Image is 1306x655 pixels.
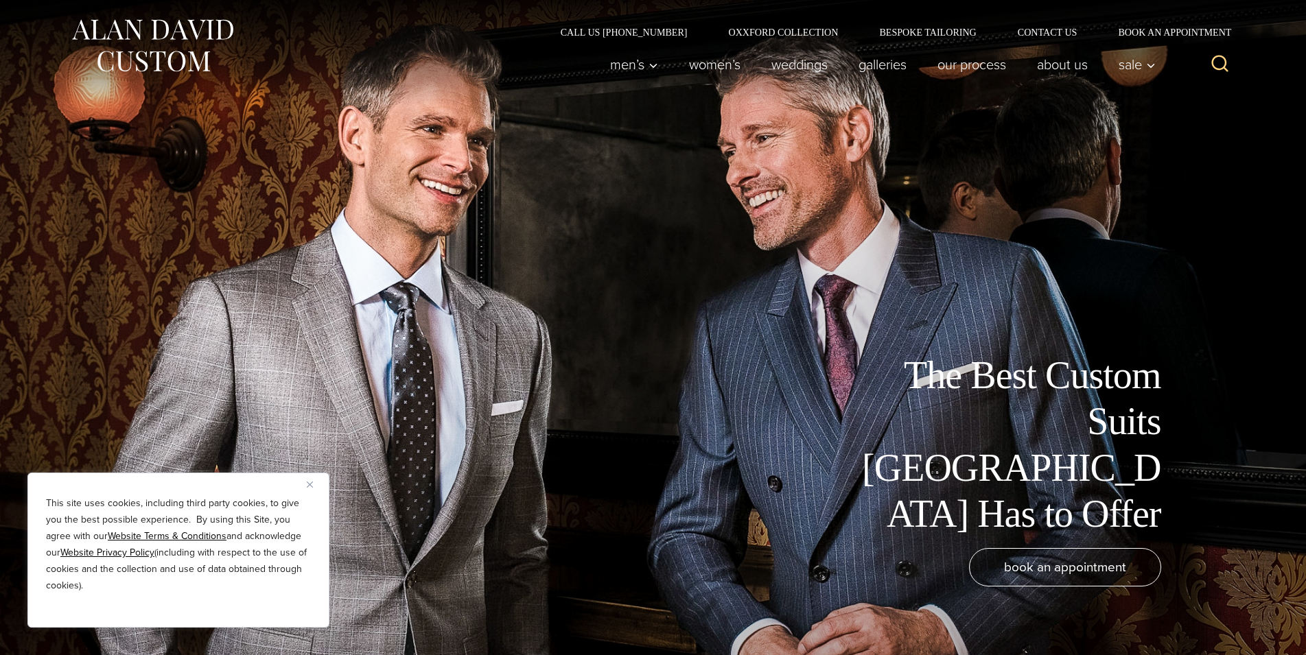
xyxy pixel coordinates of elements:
[843,51,922,78] a: Galleries
[60,545,154,560] a: Website Privacy Policy
[969,548,1161,586] a: book an appointment
[1004,557,1126,577] span: book an appointment
[540,27,1237,37] nav: Secondary Navigation
[1021,51,1103,78] a: About Us
[307,481,313,488] img: Close
[1097,27,1236,37] a: Book an Appointment
[1204,48,1237,81] button: View Search Form
[70,15,235,76] img: Alan David Custom
[108,529,226,543] a: Website Terms & Conditions
[852,353,1161,537] h1: The Best Custom Suits [GEOGRAPHIC_DATA] Has to Offer
[307,476,323,492] button: Close
[922,51,1021,78] a: Our Process
[610,58,658,71] span: Men’s
[756,51,843,78] a: weddings
[708,27,859,37] a: Oxxford Collection
[594,51,1163,78] nav: Primary Navigation
[540,27,708,37] a: Call Us [PHONE_NUMBER]
[997,27,1098,37] a: Contact Us
[46,495,311,594] p: This site uses cookies, including third party cookies, to give you the best possible experience. ...
[859,27,996,37] a: Bespoke Tailoring
[673,51,756,78] a: Women’s
[1119,58,1156,71] span: Sale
